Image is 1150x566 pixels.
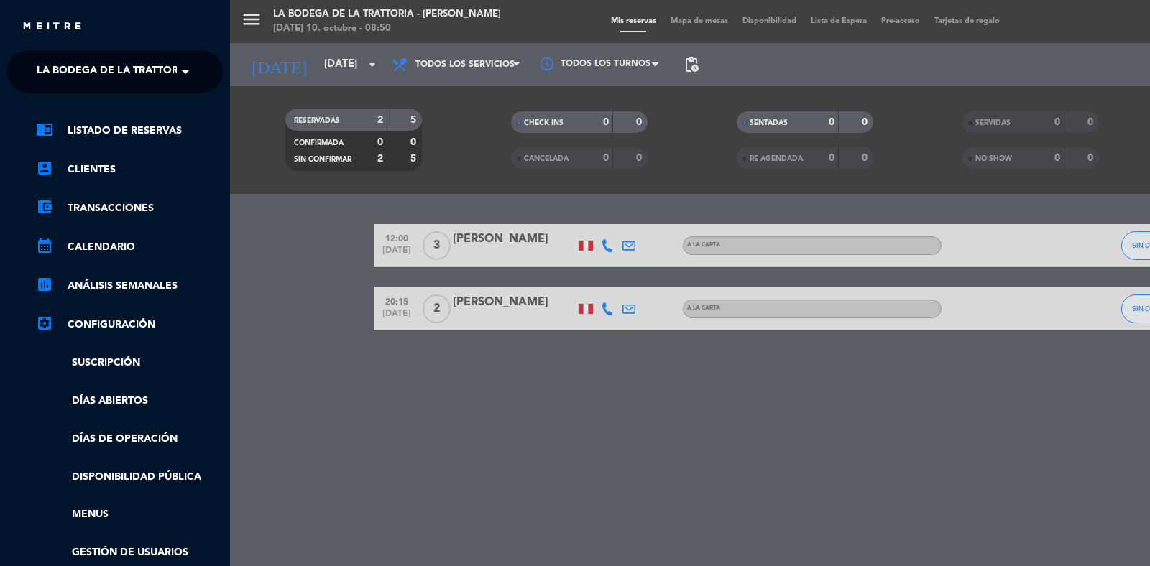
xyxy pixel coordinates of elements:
[22,22,83,32] img: MEITRE
[36,544,223,561] a: Gestión de usuarios
[36,237,53,254] i: calendar_month
[36,200,223,217] a: account_balance_walletTransacciones
[37,57,280,87] span: La Bodega de la Trattoria - [PERSON_NAME]
[36,277,223,294] a: assessmentANÁLISIS SEMANALES
[36,161,223,178] a: account_boxClientes
[36,159,53,177] i: account_box
[36,198,53,215] i: account_balance_wallet
[36,316,223,333] a: Configuración
[36,121,53,138] i: chrome_reader_mode
[36,122,223,139] a: chrome_reader_modeListado de Reservas
[36,393,223,409] a: Días abiertos
[36,315,53,332] i: settings_applications
[36,276,53,293] i: assessment
[36,431,223,447] a: Días de Operación
[36,469,223,486] a: Disponibilidad pública
[36,355,223,371] a: Suscripción
[36,238,223,256] a: calendar_monthCalendario
[36,506,223,523] a: Menus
